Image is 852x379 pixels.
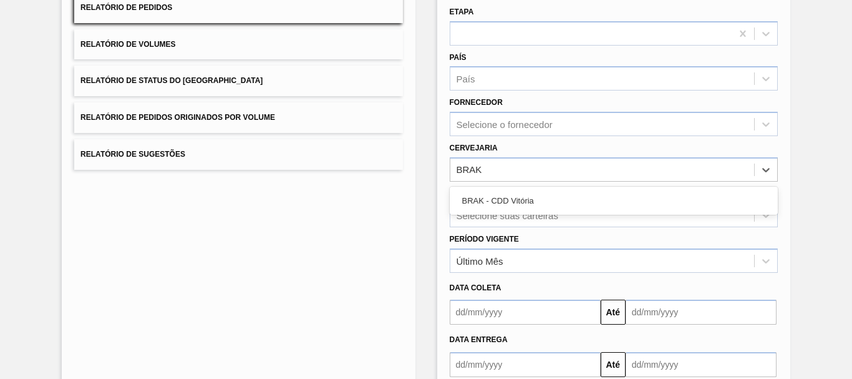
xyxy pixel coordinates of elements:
[450,235,519,244] label: Período Vigente
[450,189,778,212] div: BRAK - CDD Vitória
[450,335,508,344] span: Data entrega
[450,283,501,292] span: Data coleta
[80,40,175,49] span: Relatório de Volumes
[457,255,503,266] div: Último Mês
[450,300,601,325] input: dd/mm/yyyy
[450,352,601,377] input: dd/mm/yyyy
[74,66,402,96] button: Relatório de Status do [GEOGRAPHIC_DATA]
[450,98,503,107] label: Fornecedor
[601,352,626,377] button: Até
[80,3,172,12] span: Relatório de Pedidos
[457,119,553,130] div: Selecione o fornecedor
[80,150,185,159] span: Relatório de Sugestões
[74,102,402,133] button: Relatório de Pedidos Originados por Volume
[80,76,263,85] span: Relatório de Status do [GEOGRAPHIC_DATA]
[457,210,558,220] div: Selecione suas carteiras
[626,300,777,325] input: dd/mm/yyyy
[601,300,626,325] button: Até
[74,29,402,60] button: Relatório de Volumes
[80,113,275,122] span: Relatório de Pedidos Originados por Volume
[450,53,467,62] label: País
[74,139,402,170] button: Relatório de Sugestões
[626,352,777,377] input: dd/mm/yyyy
[450,7,474,16] label: Etapa
[450,144,498,152] label: Cervejaria
[457,74,475,84] div: País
